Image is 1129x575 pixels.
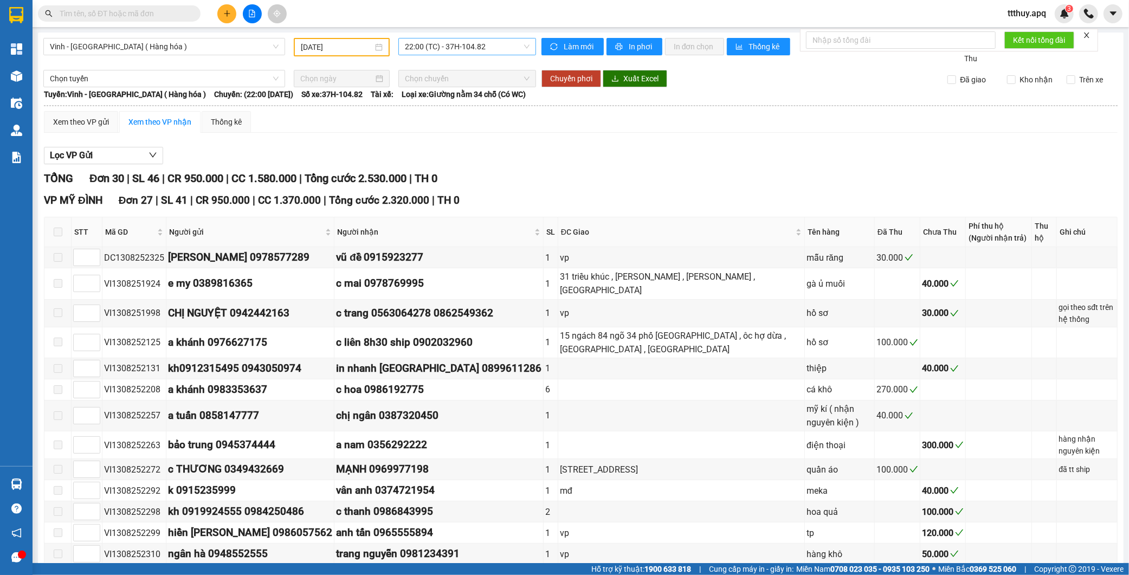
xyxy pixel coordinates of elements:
div: meka [807,484,873,498]
div: hồ sơ [807,335,873,349]
span: Chọn tuyến [50,70,279,87]
div: CHỊ NGUYỆT 0942442163 [168,305,332,321]
span: copyright [1069,565,1076,573]
img: warehouse-icon [11,125,22,136]
div: VI1308252257 [104,409,164,422]
span: check [909,385,918,394]
span: ⚪️ [932,567,936,571]
td: DC1308252325 [102,247,166,268]
span: ttthuy.apq [999,7,1055,20]
span: 22:00 (TC) - 37H-104.82 [405,38,530,55]
span: | [226,172,229,185]
td: VI1308252257 [102,400,166,431]
td: VI1308252263 [102,431,166,459]
div: 300.000 [922,438,964,452]
div: 1 [545,547,556,561]
span: check [905,411,913,420]
div: 1 [545,526,556,540]
div: Xem theo VP gửi [53,116,109,128]
span: Người nhận [337,226,532,238]
span: Thống kê [749,41,782,53]
div: c trang 0563064278 0862549362 [336,305,541,321]
div: cá khô [807,383,873,396]
span: caret-down [1108,9,1118,18]
div: VI1308252299 [104,526,164,540]
span: CR 950.000 [196,194,250,206]
span: | [324,194,326,206]
img: logo-vxr [9,7,23,23]
div: 100.000 [876,335,918,349]
span: plus [223,10,231,17]
span: Làm mới [564,41,595,53]
span: Miền Nam [796,563,930,575]
span: file-add [248,10,256,17]
button: aim [268,4,287,23]
span: question-circle [11,503,22,514]
div: 31 triều khúc , [PERSON_NAME] , [PERSON_NAME] , [GEOGRAPHIC_DATA] [560,270,803,297]
span: Chọn chuyến [405,70,530,87]
span: Kết nối tổng đài [1013,34,1066,46]
div: 1 [545,463,556,476]
sup: 3 [1066,5,1073,12]
button: caret-down [1104,4,1122,23]
div: ngân hà 0948552555 [168,546,332,562]
div: vp [560,547,803,561]
div: a nam 0356292222 [336,437,541,453]
img: icon-new-feature [1060,9,1069,18]
div: 1 [545,306,556,320]
img: warehouse-icon [11,98,22,109]
span: | [156,194,158,206]
th: Phí thu hộ (Người nhận trả) [966,217,1032,247]
span: Vinh - Hà Nội ( Hàng hóa ) [50,38,279,55]
div: VI1308252272 [104,463,164,476]
span: Người gửi [169,226,323,238]
div: vp [560,306,803,320]
span: Hỗ trợ kỹ thuật: [591,563,691,575]
span: Lọc VP Gửi [50,148,93,162]
div: Xem theo VP nhận [128,116,191,128]
div: thiệp [807,361,873,375]
div: VI1308252310 [104,547,164,561]
div: in nhanh [GEOGRAPHIC_DATA] 0899611286 [336,360,541,377]
img: phone-icon [1084,9,1094,18]
span: CR 950.000 [167,172,223,185]
button: bar-chartThống kê [727,38,790,55]
span: check [950,364,959,373]
div: c liên 8h30 ship 0902032960 [336,334,541,351]
span: SL 41 [161,194,188,206]
div: chị ngân 0387320450 [336,408,541,424]
div: 1 [545,335,556,349]
span: TỔNG [44,172,73,185]
button: plus [217,4,236,23]
div: hồ sơ [807,306,873,320]
img: solution-icon [11,152,22,163]
button: Kết nối tổng đài [1004,31,1074,49]
div: 100.000 [922,505,964,519]
div: hiền [PERSON_NAME] 0986057562 [168,525,332,541]
div: mẫu răng [807,251,873,264]
span: In phơi [629,41,654,53]
span: check [950,550,959,558]
div: 40.000 [922,361,964,375]
div: DC1308252325 [104,251,164,264]
span: Kho nhận [1016,74,1057,86]
span: check [950,309,959,318]
div: bảo trung 0945374444 [168,437,332,453]
button: syncLàm mới [541,38,604,55]
div: hàng khô [807,547,873,561]
div: gà ủ muối [807,277,873,290]
td: VI1308252298 [102,501,166,522]
td: VI1308252310 [102,544,166,565]
div: 30.000 [922,306,964,320]
div: a tuấn 0858147777 [168,408,332,424]
button: In đơn chọn [665,38,724,55]
span: CC 1.370.000 [258,194,321,206]
div: 40.000 [922,484,964,498]
td: VI1308252131 [102,358,166,379]
div: VI1308252125 [104,335,164,349]
div: quần áo [807,463,873,476]
div: VI1308252208 [104,383,164,396]
span: | [1024,563,1026,575]
div: k 0915235999 [168,482,332,499]
img: warehouse-icon [11,479,22,490]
